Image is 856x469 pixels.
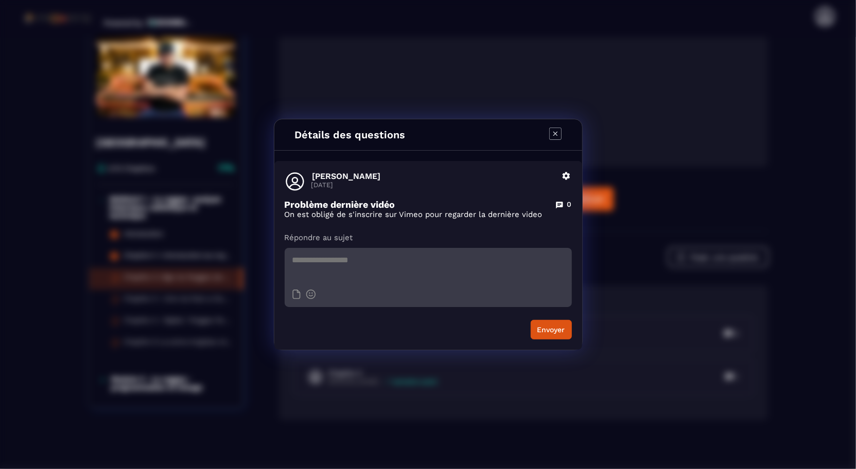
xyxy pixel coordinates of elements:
[312,171,555,181] p: [PERSON_NAME]
[295,129,406,141] h4: Détails des questions
[285,210,572,220] p: On est obligé de s'inscrire sur Vimeo pour regarder la dernière video
[285,232,572,243] p: Répondre au sujet
[311,181,555,189] p: [DATE]
[567,200,572,209] p: 0
[285,199,395,210] p: Problème dernière vidéo
[531,320,572,339] button: Envoyer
